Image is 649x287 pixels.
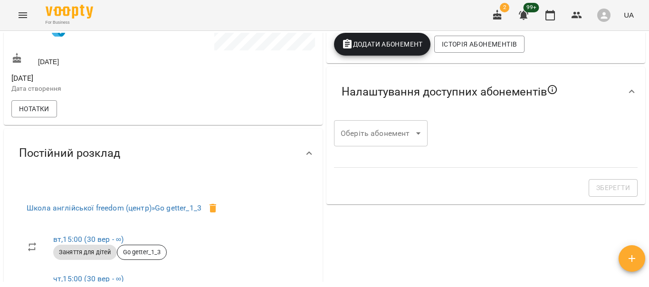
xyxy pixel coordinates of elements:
[11,100,57,117] button: Нотатки
[46,5,93,19] img: Voopty Logo
[4,129,323,178] div: Постійний розклад
[53,274,124,283] a: чт,15:00 (30 вер - ∞)
[624,10,634,20] span: UA
[334,33,430,56] button: Додати Абонемент
[46,19,93,26] span: For Business
[434,36,525,53] button: Історія абонементів
[442,38,517,50] span: Історія абонементів
[117,248,167,257] span: Go getter_1_3
[547,84,558,96] svg: Якщо не обрано жодного, клієнт зможе побачити всі публічні абонементи
[334,120,428,147] div: ​
[620,6,638,24] button: UA
[326,67,645,116] div: Налаштування доступних абонементів
[201,197,224,220] span: Видалити клієнта з групи Go getter_1_3 для курсу Go getter_1_3?
[27,203,201,212] a: Школа англійської freedom (центр)»Go getter_1_3
[19,103,49,115] span: Нотатки
[117,245,167,260] div: Go getter_1_3
[11,4,34,27] button: Menu
[53,248,117,257] span: Заняття для дітей
[10,51,163,68] div: [DATE]
[342,38,423,50] span: Додати Абонемент
[11,73,162,84] span: [DATE]
[342,84,558,99] span: Налаштування доступних абонементів
[19,146,120,161] span: Постійний розклад
[500,3,509,12] span: 2
[11,84,162,94] p: Дата створення
[53,235,124,244] a: вт,15:00 (30 вер - ∞)
[524,3,539,12] span: 99+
